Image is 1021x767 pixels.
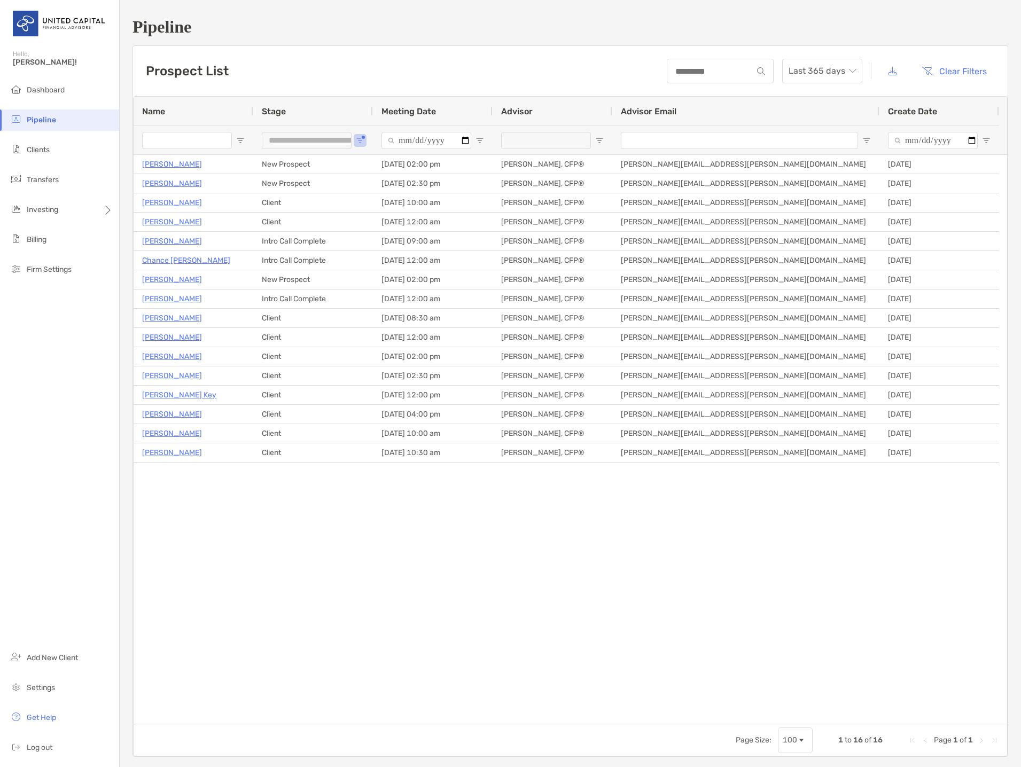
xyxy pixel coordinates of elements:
[960,735,967,745] span: of
[853,735,863,745] span: 16
[253,328,373,347] div: Client
[142,196,202,209] a: [PERSON_NAME]
[879,386,999,404] div: [DATE]
[888,132,978,149] input: Create Date Filter Input
[621,106,676,116] span: Advisor Email
[373,213,493,231] div: [DATE] 12:00 am
[142,408,202,421] p: [PERSON_NAME]
[146,64,229,79] h3: Prospect List
[253,366,373,385] div: Client
[493,347,612,366] div: [PERSON_NAME], CFP®
[373,174,493,193] div: [DATE] 02:30 pm
[953,735,958,745] span: 1
[373,251,493,270] div: [DATE] 12:00 am
[493,270,612,289] div: [PERSON_NAME], CFP®
[142,369,202,382] a: [PERSON_NAME]
[493,424,612,443] div: [PERSON_NAME], CFP®
[142,292,202,306] p: [PERSON_NAME]
[908,736,917,745] div: First Page
[253,289,373,308] div: Intro Call Complete
[10,680,22,693] img: settings icon
[845,735,852,745] span: to
[879,232,999,251] div: [DATE]
[879,155,999,174] div: [DATE]
[879,309,999,327] div: [DATE]
[757,67,765,75] img: input icon
[621,132,858,149] input: Advisor Email Filter Input
[612,155,879,174] div: [PERSON_NAME][EMAIL_ADDRESS][PERSON_NAME][DOMAIN_NAME]
[879,424,999,443] div: [DATE]
[253,155,373,174] div: New Prospect
[612,232,879,251] div: [PERSON_NAME][EMAIL_ADDRESS][PERSON_NAME][DOMAIN_NAME]
[373,405,493,424] div: [DATE] 04:00 pm
[778,727,813,753] div: Page Size
[253,232,373,251] div: Intro Call Complete
[142,446,202,459] p: [PERSON_NAME]
[612,270,879,289] div: [PERSON_NAME][EMAIL_ADDRESS][PERSON_NAME][DOMAIN_NAME]
[879,193,999,212] div: [DATE]
[27,85,65,95] span: Dashboard
[612,386,879,404] div: [PERSON_NAME][EMAIL_ADDRESS][PERSON_NAME][DOMAIN_NAME]
[142,158,202,171] a: [PERSON_NAME]
[142,254,230,267] a: Chance [PERSON_NAME]
[476,136,484,145] button: Open Filter Menu
[381,106,436,116] span: Meeting Date
[10,710,22,723] img: get-help icon
[253,270,373,289] div: New Prospect
[373,309,493,327] div: [DATE] 08:30 am
[10,232,22,245] img: billing icon
[493,328,612,347] div: [PERSON_NAME], CFP®
[612,328,879,347] div: [PERSON_NAME][EMAIL_ADDRESS][PERSON_NAME][DOMAIN_NAME]
[253,443,373,462] div: Client
[142,350,202,363] p: [PERSON_NAME]
[501,106,533,116] span: Advisor
[612,347,879,366] div: [PERSON_NAME][EMAIL_ADDRESS][PERSON_NAME][DOMAIN_NAME]
[142,273,202,286] a: [PERSON_NAME]
[879,328,999,347] div: [DATE]
[133,17,1008,37] h1: Pipeline
[142,177,202,190] p: [PERSON_NAME]
[612,309,879,327] div: [PERSON_NAME][EMAIL_ADDRESS][PERSON_NAME][DOMAIN_NAME]
[493,405,612,424] div: [PERSON_NAME], CFP®
[142,132,232,149] input: Name Filter Input
[142,427,202,440] p: [PERSON_NAME]
[873,735,883,745] span: 16
[493,443,612,462] div: [PERSON_NAME], CFP®
[493,174,612,193] div: [PERSON_NAME], CFP®
[879,174,999,193] div: [DATE]
[10,202,22,215] img: investing icon
[253,213,373,231] div: Client
[493,366,612,385] div: [PERSON_NAME], CFP®
[612,174,879,193] div: [PERSON_NAME][EMAIL_ADDRESS][PERSON_NAME][DOMAIN_NAME]
[864,735,871,745] span: of
[373,289,493,308] div: [DATE] 12:00 am
[888,106,937,116] span: Create Date
[142,215,202,229] a: [PERSON_NAME]
[838,735,843,745] span: 1
[789,59,856,83] span: Last 365 days
[493,386,612,404] div: [PERSON_NAME], CFP®
[142,388,216,402] p: [PERSON_NAME] Key
[373,443,493,462] div: [DATE] 10:30 am
[373,155,493,174] div: [DATE] 02:00 pm
[10,651,22,663] img: add_new_client icon
[253,386,373,404] div: Client
[968,735,973,745] span: 1
[142,311,202,325] a: [PERSON_NAME]
[253,251,373,270] div: Intro Call Complete
[373,270,493,289] div: [DATE] 02:00 pm
[253,405,373,424] div: Client
[10,262,22,275] img: firm-settings icon
[879,251,999,270] div: [DATE]
[142,234,202,248] a: [PERSON_NAME]
[736,735,771,745] div: Page Size:
[595,136,604,145] button: Open Filter Menu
